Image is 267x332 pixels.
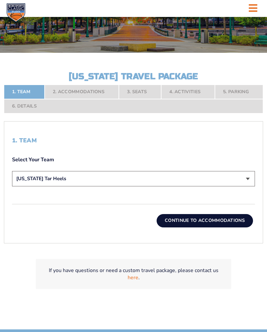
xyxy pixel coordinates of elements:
[62,72,205,81] h2: [US_STATE] Travel Package
[128,274,138,281] a: here
[44,267,223,281] p: If you have questions or need a custom travel package, please contact us .
[12,156,255,163] label: Select Your Team
[12,137,255,144] h2: 1. Team
[7,3,25,22] img: CBS Sports Classic
[157,214,253,227] button: Continue To Accommodations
